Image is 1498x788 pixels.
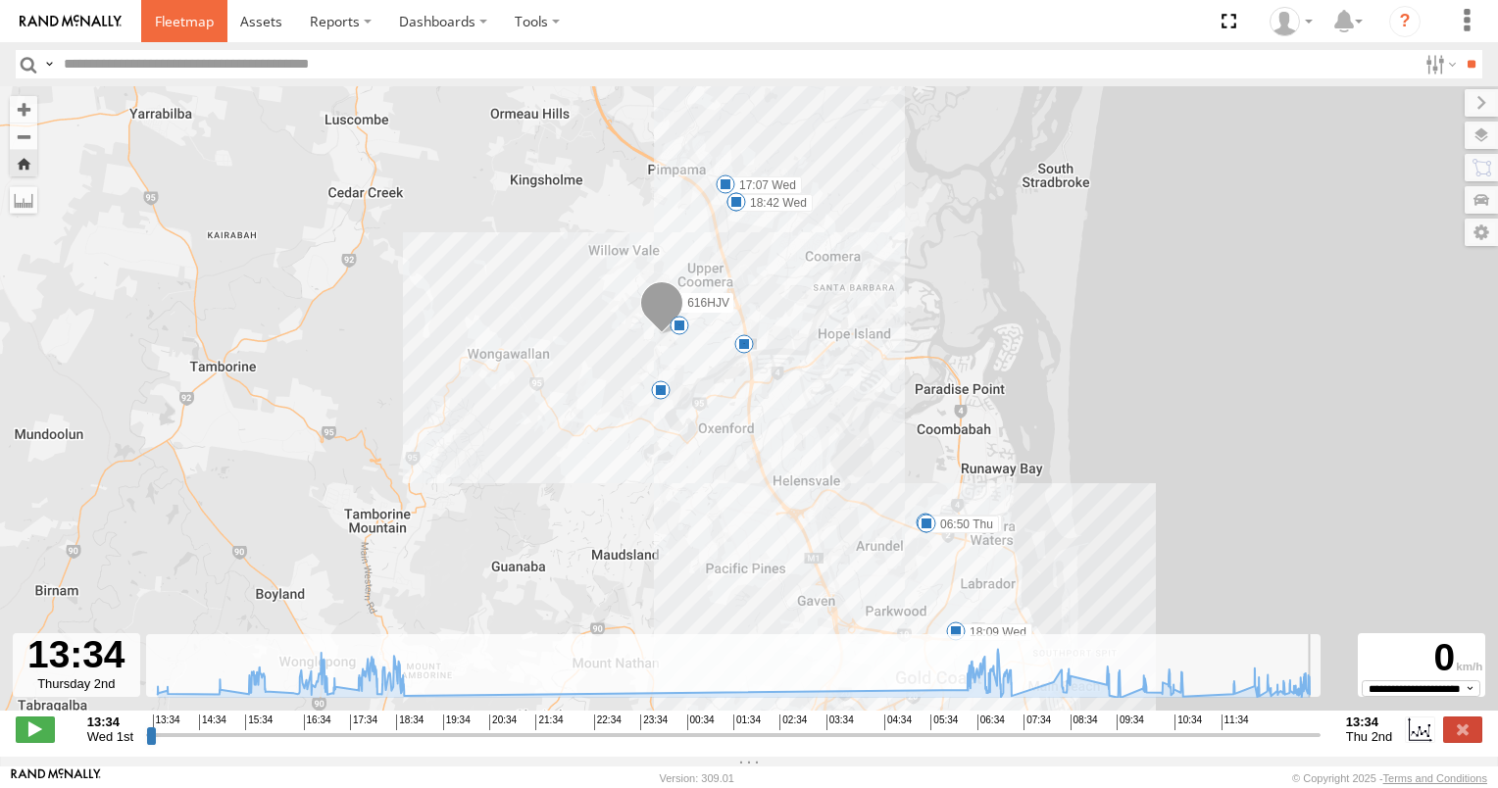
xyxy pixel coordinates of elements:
[926,516,999,533] label: 06:50 Thu
[1383,772,1487,784] a: Terms and Conditions
[350,714,377,730] span: 17:34
[11,768,101,788] a: Visit our Website
[736,194,813,212] label: 18:42 Wed
[1361,636,1482,680] div: 0
[977,714,1005,730] span: 06:34
[594,714,622,730] span: 22:34
[1346,714,1393,729] strong: 13:34
[734,334,754,354] div: 10
[87,729,133,744] span: Wed 1st Oct 2025
[1346,729,1393,744] span: Thu 2nd Oct 2025
[1117,714,1144,730] span: 09:34
[396,714,424,730] span: 18:34
[1389,6,1421,37] i: ?
[10,186,37,214] label: Measure
[1465,219,1498,246] label: Map Settings
[826,714,854,730] span: 03:34
[687,714,715,730] span: 00:34
[660,772,734,784] div: Version: 309.01
[153,714,180,730] span: 13:34
[779,714,807,730] span: 02:34
[1263,7,1320,36] div: Alex Bates
[725,176,802,194] label: 17:07 Wed
[884,714,912,730] span: 04:34
[733,714,761,730] span: 01:34
[1174,714,1202,730] span: 10:34
[10,150,37,176] button: Zoom Home
[1222,714,1249,730] span: 11:34
[1443,716,1482,742] label: Close
[651,380,671,400] div: 6
[87,714,133,729] strong: 13:34
[640,714,668,730] span: 23:34
[489,714,517,730] span: 20:34
[16,716,55,742] label: Play/Stop
[687,297,729,311] span: 616HJV
[956,623,1032,641] label: 18:09 Wed
[443,714,471,730] span: 19:34
[20,15,122,28] img: rand-logo.svg
[1024,714,1051,730] span: 07:34
[1071,714,1098,730] span: 08:34
[670,316,689,335] div: 9
[10,123,37,150] button: Zoom out
[535,714,563,730] span: 21:34
[304,714,331,730] span: 16:34
[199,714,226,730] span: 14:34
[1292,772,1487,784] div: © Copyright 2025 -
[41,50,57,78] label: Search Query
[930,714,958,730] span: 05:34
[10,96,37,123] button: Zoom in
[1418,50,1460,78] label: Search Filter Options
[245,714,273,730] span: 15:34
